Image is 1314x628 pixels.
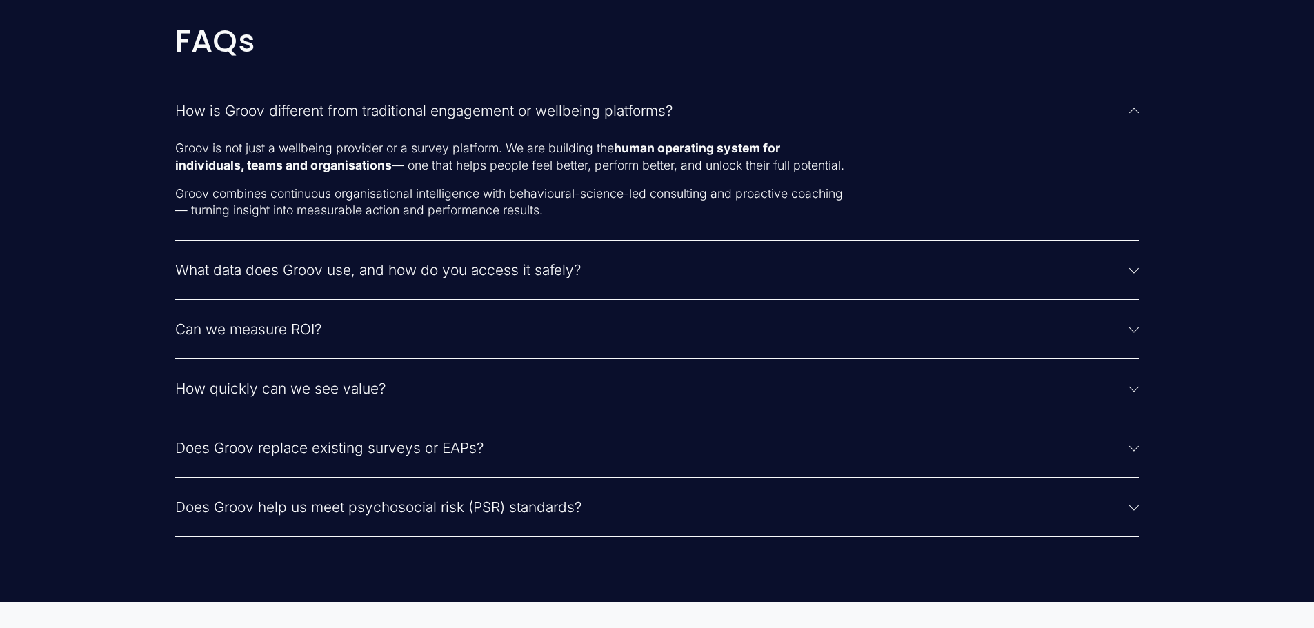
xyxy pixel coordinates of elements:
[175,261,1130,278] span: What data does Groov use, and how do you access it safely?
[175,478,1139,536] button: Does Groov help us meet psychosocial risk (PSR) standards?
[175,241,1139,299] button: What data does Groov use, and how do you access it safely?
[175,380,1130,397] span: How quickly can we see value?
[175,24,410,59] h2: FAQs
[175,439,1130,456] span: Does Groov replace existing surveys or EAPs?
[175,321,1130,338] span: Can we measure ROI?
[175,140,850,174] p: Groov is not just a wellbeing provider or a survey platform. We are building the — one that helps...
[175,140,1139,240] div: How is Groov different from traditional engagement or wellbeing platforms?
[175,81,1139,140] button: How is Groov different from traditional engagement or wellbeing platforms?
[175,300,1139,358] button: Can we measure ROI?
[175,185,850,219] p: Groov combines continuous organisational intelligence with behavioural-science-led consulting and...
[175,418,1139,477] button: Does Groov replace existing surveys or EAPs?
[175,498,1130,516] span: Does Groov help us meet psychosocial risk (PSR) standards?
[175,359,1139,418] button: How quickly can we see value?
[175,102,1130,119] span: How is Groov different from traditional engagement or wellbeing platforms?
[175,141,783,172] strong: human operating system for individuals, teams and organisations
